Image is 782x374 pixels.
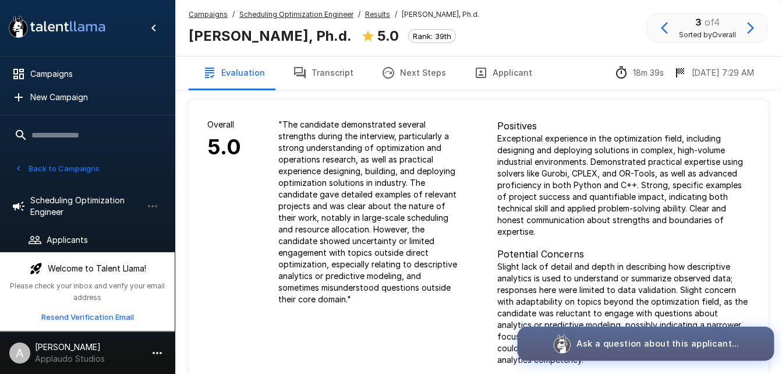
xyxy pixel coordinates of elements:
[692,67,754,79] p: [DATE] 7:29 AM
[497,247,750,261] p: Potential Concerns
[278,119,460,305] p: " The candidate demonstrated several strengths during the interview, particularly a strong unders...
[207,130,241,164] h6: 5.0
[377,27,399,44] b: 5.0
[189,10,228,19] u: Campaigns
[633,67,664,79] p: 18m 39s
[365,10,390,19] u: Results
[576,337,739,350] p: Ask a question about this applicant...
[614,66,664,80] div: The time between starting and completing the interview
[518,327,774,361] button: Ask a question about this applicant...
[695,16,702,28] b: 3
[402,9,479,20] span: [PERSON_NAME], Ph.d.
[497,261,750,366] p: Slight lack of detail and depth in describing how descriptive analytics is used to understand or ...
[409,31,455,41] span: Rank: 39th
[232,9,235,20] span: /
[189,27,352,44] b: [PERSON_NAME], Ph.d.
[460,57,546,89] button: Applicant
[358,9,360,20] span: /
[239,10,353,19] u: Scheduling Optimization Engineer
[279,57,367,89] button: Transcript
[497,133,750,238] p: Exceptional experience in the optimization field, including designing and deploying solutions in ...
[189,57,279,89] button: Evaluation
[552,334,572,354] img: logo_glasses@2x.png
[207,119,241,130] p: Overall
[367,57,460,89] button: Next Steps
[679,29,736,41] span: Sorted by Overall
[395,9,397,20] span: /
[705,16,720,28] span: of 4
[497,119,750,133] p: Positives
[673,66,754,80] div: The date and time when the interview was completed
